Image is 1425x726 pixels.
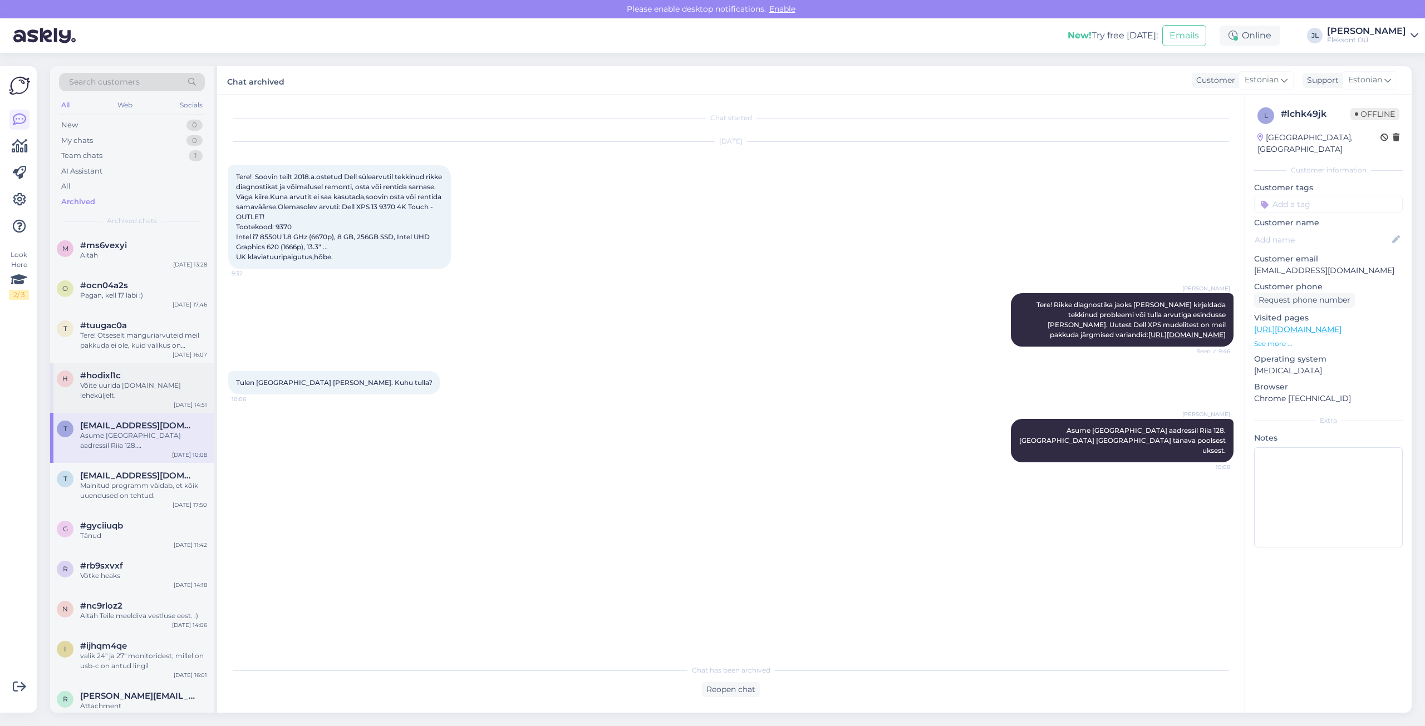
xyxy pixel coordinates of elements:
div: Reopen chat [702,682,760,697]
div: 0 [186,120,203,131]
span: l [1264,111,1268,120]
span: #nc9rloz2 [80,601,122,611]
div: Võite uurida [DOMAIN_NAME] leheküljelt. [80,381,207,401]
div: Chat started [228,113,1234,123]
button: Emails [1162,25,1206,46]
span: [PERSON_NAME] [1182,284,1230,293]
div: Fleksont OÜ [1327,36,1406,45]
span: Enable [766,4,799,14]
span: triin.sepp@gmail.com [80,471,196,481]
div: Web [115,98,135,112]
p: Customer tags [1254,182,1403,194]
div: 2 / 3 [9,290,29,300]
p: Visited pages [1254,312,1403,324]
div: 1 [189,150,203,161]
div: [DATE] 17:46 [173,300,207,309]
span: 10:08 [1188,463,1230,471]
div: Võtke heaks [80,571,207,581]
span: Offline [1350,108,1399,120]
span: #ms6vexyi [80,240,127,250]
span: Archived chats [107,216,157,226]
div: Team chats [61,150,102,161]
p: [MEDICAL_DATA] [1254,365,1403,377]
div: Look Here [9,250,29,300]
div: My chats [61,135,93,146]
div: [DATE] [228,136,1234,146]
div: Tere! Otseselt mänguriarvuteid meil pakkuda ei ole, kuid valikus on äriklassi tööjaamad, millel o... [80,330,207,350]
img: Askly Logo [9,75,30,96]
div: [DATE] 10:08 [172,451,207,459]
div: Pagan, kell 17 läbi :) [80,290,207,300]
span: 10:06 [232,395,273,403]
p: Chrome [TECHNICAL_ID] [1254,393,1403,404]
p: [EMAIL_ADDRESS][DOMAIN_NAME] [1254,265,1403,276]
span: #gyciiuqb [80,521,123,531]
div: Customer [1192,75,1235,86]
div: Try free [DATE]: [1068,29,1158,42]
div: 0 [186,135,203,146]
p: See more ... [1254,339,1403,349]
p: Notes [1254,432,1403,444]
div: Customer information [1254,165,1403,175]
div: Extra [1254,416,1403,426]
span: #rb9sxvxf [80,561,123,571]
input: Add name [1255,234,1390,246]
p: Browser [1254,381,1403,393]
div: [DATE] 17:50 [173,501,207,509]
div: # lchk49jk [1281,107,1350,121]
div: Online [1220,26,1280,46]
span: Estonian [1348,74,1382,86]
div: [DATE] 14:18 [174,581,207,589]
span: t [63,324,67,333]
span: 9:32 [232,269,273,278]
a: [URL][DOMAIN_NAME] [1148,330,1226,339]
div: Socials [178,98,205,112]
span: t [63,475,67,483]
div: [DATE] 14:51 [174,401,207,409]
span: Estonian [1245,74,1279,86]
a: [PERSON_NAME]Fleksont OÜ [1327,27,1418,45]
div: Request phone number [1254,293,1355,308]
p: Customer name [1254,217,1403,229]
span: #hodixl1c [80,371,121,381]
div: [PERSON_NAME] [1327,27,1406,36]
div: [DATE] 14:45 [172,711,207,719]
div: Attachment [80,701,207,711]
b: New! [1068,30,1092,41]
a: [URL][DOMAIN_NAME] [1254,324,1342,334]
div: AI Assistant [61,166,102,177]
label: Chat archived [227,73,284,88]
span: Tulen [GEOGRAPHIC_DATA] [PERSON_NAME]. Kuhu tulla? [236,378,433,387]
span: r [63,565,68,573]
div: Mainitud programm väidab, et kõik uuendused on tehtud. [80,481,207,501]
div: Aitäh [80,250,207,260]
span: r [63,695,68,703]
input: Add a tag [1254,196,1403,213]
span: Tere! Rikke diagnostika jaoks [PERSON_NAME] kirjeldada tekkinud probleemi või tulla arvutiga esin... [1036,300,1227,339]
span: tuulikihion@gmail.com [80,421,196,431]
div: All [59,98,72,112]
span: Asume [GEOGRAPHIC_DATA] aadressil Riia 128. [GEOGRAPHIC_DATA] [GEOGRAPHIC_DATA] tänava poolsest u... [1019,426,1227,455]
div: [DATE] 16:01 [174,671,207,679]
span: i [64,645,66,653]
div: Archived [61,196,95,208]
span: n [62,605,68,613]
span: Search customers [69,76,140,88]
div: Asume [GEOGRAPHIC_DATA] aadressil Riia 128. [GEOGRAPHIC_DATA] [GEOGRAPHIC_DATA] tänava poolsest u... [80,431,207,451]
span: [PERSON_NAME] [1182,410,1230,418]
span: g [63,525,68,533]
div: Aitäh Teile meeldiva vestluse eest. :) [80,611,207,621]
div: Tänud [80,531,207,541]
div: [DATE] 13:28 [173,260,207,269]
div: [GEOGRAPHIC_DATA], [GEOGRAPHIC_DATA] [1257,132,1380,155]
div: [DATE] 14:06 [172,621,207,629]
span: t [63,424,67,433]
p: Customer phone [1254,281,1403,293]
div: valik 24" ja 27" monitoridest, millel on usb-c on antud lingil [80,651,207,671]
span: m [62,244,68,253]
span: Tere! Soovin teilt 2018.a.ostetud Dell sülearvutil tekkinud rikke diagnostikat ja võimalusel remo... [236,172,444,261]
div: Support [1303,75,1339,86]
p: Operating system [1254,353,1403,365]
span: Seen ✓ 9:46 [1188,347,1230,355]
p: Customer email [1254,253,1403,265]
